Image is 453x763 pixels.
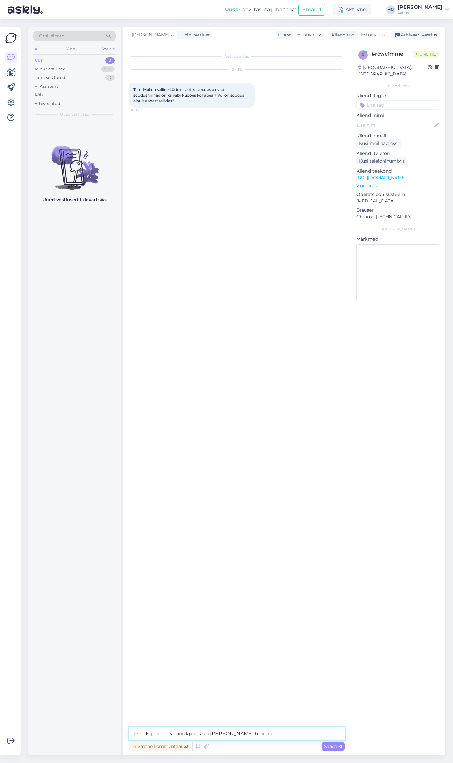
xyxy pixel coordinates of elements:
[60,112,89,117] span: Uued vestlused
[105,75,115,81] div: 0
[356,207,440,213] p: Brauser
[329,32,356,38] div: Klienditugi
[358,64,428,77] div: [GEOGRAPHIC_DATA], [GEOGRAPHIC_DATA]
[398,5,442,10] div: [PERSON_NAME]
[35,83,58,90] div: AI Assistent
[39,33,64,39] span: Otsi kliente
[131,108,154,113] span: 16:06
[357,122,433,129] input: Lisa nimi
[356,100,440,110] input: Lisa tag
[276,32,291,38] div: Klient
[35,101,60,107] div: Arhiveeritud
[225,7,237,13] b: Uus!
[356,157,407,165] div: Küsi telefoninumbrit
[372,50,413,58] div: # rcwc1mme
[28,134,121,191] img: No chats
[391,31,440,39] div: Arhiveeri vestlus
[361,31,380,38] span: Estonian
[33,45,41,53] div: All
[356,150,440,157] p: Kliendi telefon
[298,4,325,16] button: Emailid
[356,236,440,242] p: Märkmed
[132,31,169,38] span: [PERSON_NAME]
[356,139,401,148] div: Küsi meiliaadressi
[35,66,66,72] div: Minu vestlused
[356,191,440,198] p: Operatsioonisüsteem
[356,183,440,189] p: Vaata edasi ...
[362,53,365,57] span: r
[35,57,43,64] div: Uus
[100,45,116,53] div: Socials
[386,5,395,14] div: MM
[129,742,190,751] div: Privaatne kommentaar
[356,213,440,220] p: Chrome [TECHNICAL_ID]
[356,83,440,89] div: Kliendi info
[105,57,115,64] div: 0
[35,92,44,98] div: Kõik
[356,168,440,174] p: Klienditeekond
[65,45,76,53] div: Web
[356,133,440,139] p: Kliendi email
[398,10,442,15] div: Lenne
[356,112,440,119] p: Kliendi nimi
[42,196,107,203] p: Uued vestlused tulevad siia.
[356,175,406,180] a: [URL][DOMAIN_NAME]
[101,66,115,72] div: 99+
[178,32,210,38] div: juhib vestlust
[398,5,449,15] a: [PERSON_NAME]Lenne
[356,92,440,99] p: Kliendi tag'id
[356,226,440,232] div: [PERSON_NAME]
[413,51,439,58] span: Online
[129,67,345,72] div: [DATE]
[296,31,316,38] span: Estonian
[129,727,345,740] textarea: Tere, E-poes ja vabriukpoes on [PERSON_NAME] hinnad
[356,198,440,204] p: [MEDICAL_DATA]
[129,53,345,59] div: Vestlus algas
[333,4,371,15] div: Aktiivne
[5,32,17,44] img: Askly Logo
[35,75,65,81] div: Tiimi vestlused
[324,744,342,749] span: Saada
[225,6,296,14] div: Proovi tasuta juba täna:
[133,87,245,103] span: Tere! Mul on selline küsimus, et kas epoes olevad soodushinnad on ka vabrikupoes kohapeal? Või on...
